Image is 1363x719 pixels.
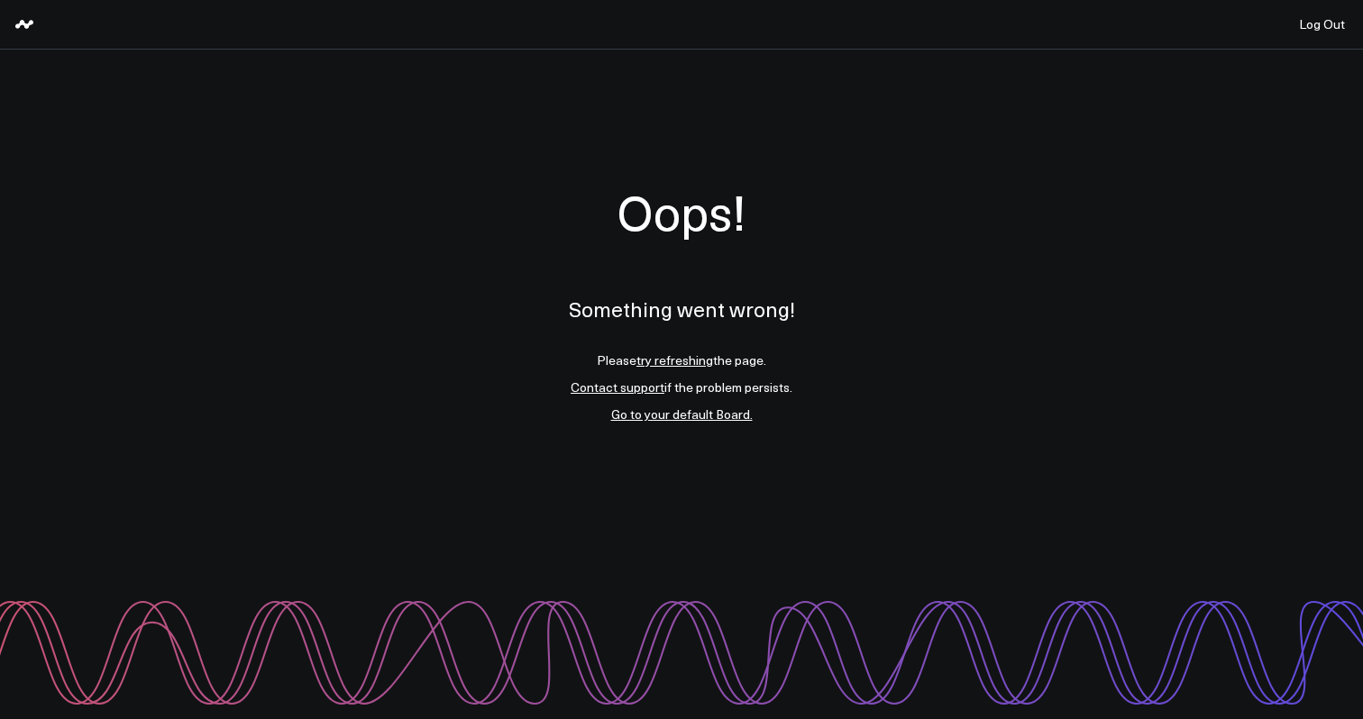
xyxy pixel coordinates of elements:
h1: Oops! [569,177,795,244]
a: try refreshing [636,351,713,369]
a: Contact support [571,378,664,396]
li: Please the page. [569,347,795,374]
li: if the problem persists. [569,374,795,401]
a: Go to your default Board. [611,405,753,423]
p: Something went wrong! [569,271,795,347]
